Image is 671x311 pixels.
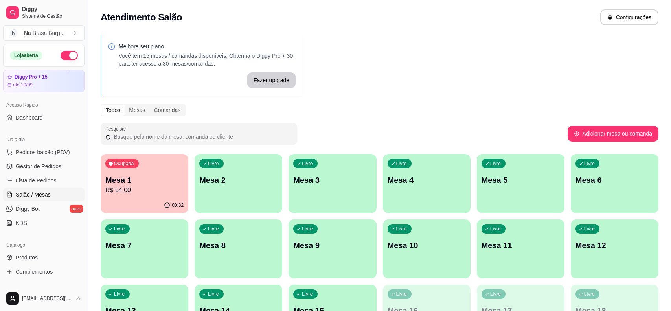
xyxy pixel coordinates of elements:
div: Na Brasa Burg ... [24,29,65,37]
button: LivreMesa 5 [477,154,564,213]
span: Produtos [16,254,38,261]
p: Livre [302,291,313,297]
p: Mesa 5 [482,175,560,186]
p: Livre [584,160,595,167]
input: Pesquisar [111,133,292,141]
button: Adicionar mesa ou comanda [568,126,658,142]
article: Diggy Pro + 15 [15,74,48,80]
span: Complementos [16,268,53,276]
p: Mesa 6 [575,175,654,186]
p: Mesa 3 [293,175,371,186]
p: Mesa 11 [482,240,560,251]
button: Alterar Status [61,51,78,60]
a: KDS [3,217,85,229]
button: [EMAIL_ADDRESS][DOMAIN_NAME] [3,289,85,308]
p: Livre [396,226,407,232]
p: Livre [490,291,501,297]
a: Complementos [3,265,85,278]
h2: Atendimento Salão [101,11,182,24]
p: Você tem 15 mesas / comandas disponíveis. Obtenha o Diggy Pro + 30 para ter acesso a 30 mesas/com... [119,52,296,68]
button: LivreMesa 2 [195,154,282,213]
button: Fazer upgrade [247,72,296,88]
p: Livre [208,160,219,167]
button: Pedidos balcão (PDV) [3,146,85,158]
button: OcupadaMesa 1R$ 54,0000:32 [101,154,188,213]
span: N [10,29,18,37]
span: Lista de Pedidos [16,177,57,184]
span: Gestor de Pedidos [16,162,61,170]
div: Mesas [125,105,149,116]
button: LivreMesa 6 [571,154,658,213]
p: R$ 54,00 [105,186,184,195]
p: Livre [208,291,219,297]
span: Pedidos balcão (PDV) [16,148,70,156]
a: Gestor de Pedidos [3,160,85,173]
div: Acesso Rápido [3,99,85,111]
span: Salão / Mesas [16,191,51,199]
button: LivreMesa 12 [571,219,658,278]
p: Melhore seu plano [119,42,296,50]
a: Diggy Botnovo [3,202,85,215]
div: Comandas [150,105,185,116]
article: até 10/09 [13,82,33,88]
div: Loja aberta [10,51,42,60]
span: Dashboard [16,114,43,121]
p: Mesa 12 [575,240,654,251]
span: [EMAIL_ADDRESS][DOMAIN_NAME] [22,295,72,302]
span: Diggy Bot [16,205,40,213]
label: Pesquisar [105,125,129,132]
p: 00:32 [172,202,184,208]
p: Livre [584,226,595,232]
p: Mesa 2 [199,175,278,186]
div: Catálogo [3,239,85,251]
p: Mesa 7 [105,240,184,251]
p: Livre [114,226,125,232]
button: Configurações [600,9,658,25]
button: LivreMesa 3 [289,154,376,213]
p: Livre [302,160,313,167]
div: Todos [101,105,125,116]
p: Mesa 8 [199,240,278,251]
span: Diggy [22,6,81,13]
button: LivreMesa 7 [101,219,188,278]
div: Dia a dia [3,133,85,146]
button: LivreMesa 4 [383,154,471,213]
a: Dashboard [3,111,85,124]
p: Mesa 1 [105,175,184,186]
a: Diggy Pro + 15até 10/09 [3,70,85,92]
a: DiggySistema de Gestão [3,3,85,22]
button: LivreMesa 9 [289,219,376,278]
button: LivreMesa 11 [477,219,564,278]
button: LivreMesa 8 [195,219,282,278]
p: Livre [490,160,501,167]
button: LivreMesa 10 [383,219,471,278]
p: Livre [114,291,125,297]
a: Salão / Mesas [3,188,85,201]
p: Mesa 9 [293,240,371,251]
p: Livre [584,291,595,297]
a: Lista de Pedidos [3,174,85,187]
span: KDS [16,219,27,227]
a: Produtos [3,251,85,264]
button: Select a team [3,25,85,41]
p: Livre [396,160,407,167]
span: Sistema de Gestão [22,13,81,19]
p: Ocupada [114,160,134,167]
p: Livre [396,291,407,297]
p: Livre [208,226,219,232]
p: Mesa 4 [388,175,466,186]
p: Livre [490,226,501,232]
p: Mesa 10 [388,240,466,251]
p: Livre [302,226,313,232]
